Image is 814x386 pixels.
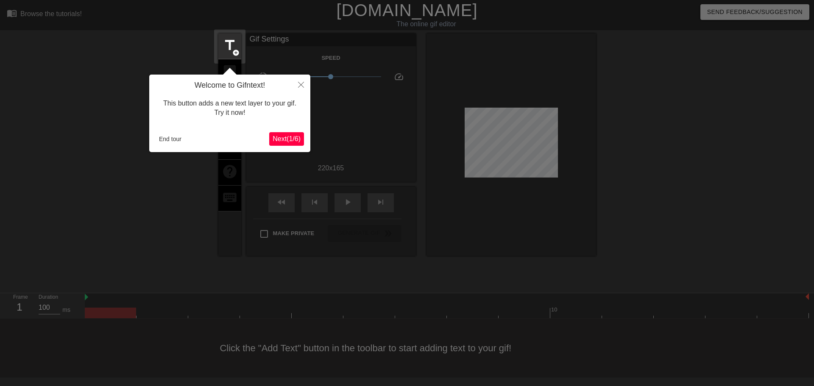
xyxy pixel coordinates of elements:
div: This button adds a new text layer to your gif. Try it now! [156,90,304,126]
button: Next [269,132,304,146]
button: Close [292,75,310,94]
span: Next ( 1 / 6 ) [273,135,301,142]
button: End tour [156,133,185,145]
h4: Welcome to Gifntext! [156,81,304,90]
